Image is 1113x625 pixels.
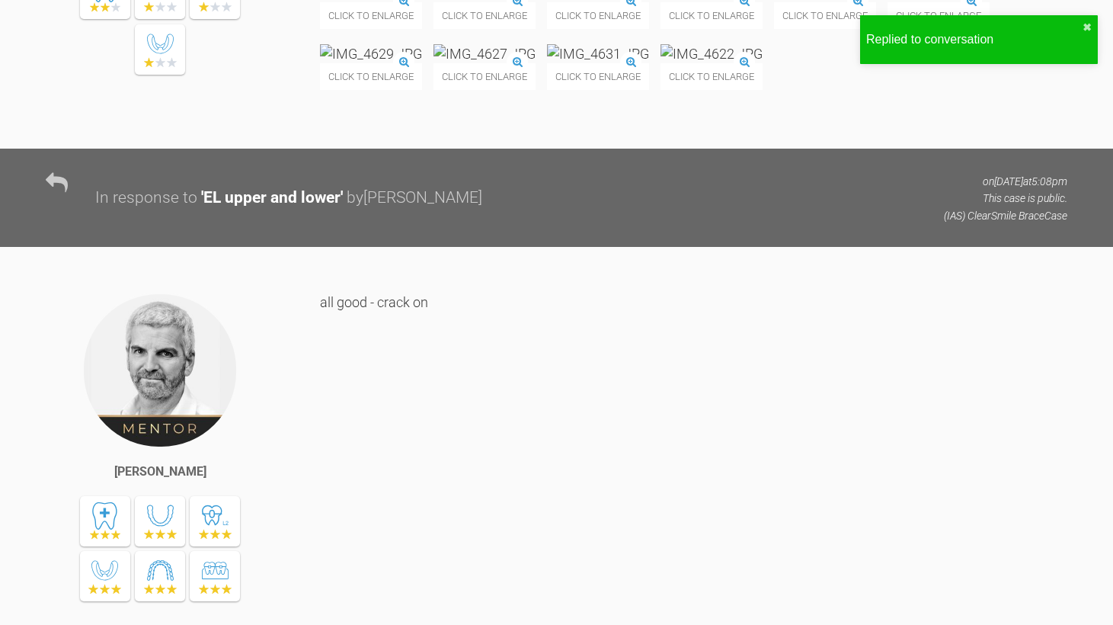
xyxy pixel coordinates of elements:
[433,2,536,29] span: Click to enlarge
[433,63,536,90] span: Click to enlarge
[433,44,536,63] img: IMG_4627.JPG
[114,462,206,482] div: [PERSON_NAME]
[320,2,422,29] span: Click to enlarge
[660,2,763,29] span: Click to enlarge
[944,190,1067,207] p: This case is public.
[320,63,422,90] span: Click to enlarge
[547,2,649,29] span: Click to enlarge
[660,44,763,63] img: IMG_4622.JPG
[660,63,763,90] span: Click to enlarge
[774,2,876,29] span: Click to enlarge
[82,293,238,448] img: Ross Hobson
[320,44,422,63] img: IMG_4629.JPG
[95,185,197,211] div: In response to
[1083,21,1092,34] button: close
[888,2,990,29] span: Click to enlarge
[347,185,482,211] div: by [PERSON_NAME]
[547,44,649,63] img: IMG_4631.JPG
[944,173,1067,190] p: on [DATE] at 5:08pm
[944,207,1067,224] p: (IAS) ClearSmile Brace Case
[547,63,649,90] span: Click to enlarge
[866,30,1083,50] div: Replied to conversation
[201,185,343,211] div: ' EL upper and lower '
